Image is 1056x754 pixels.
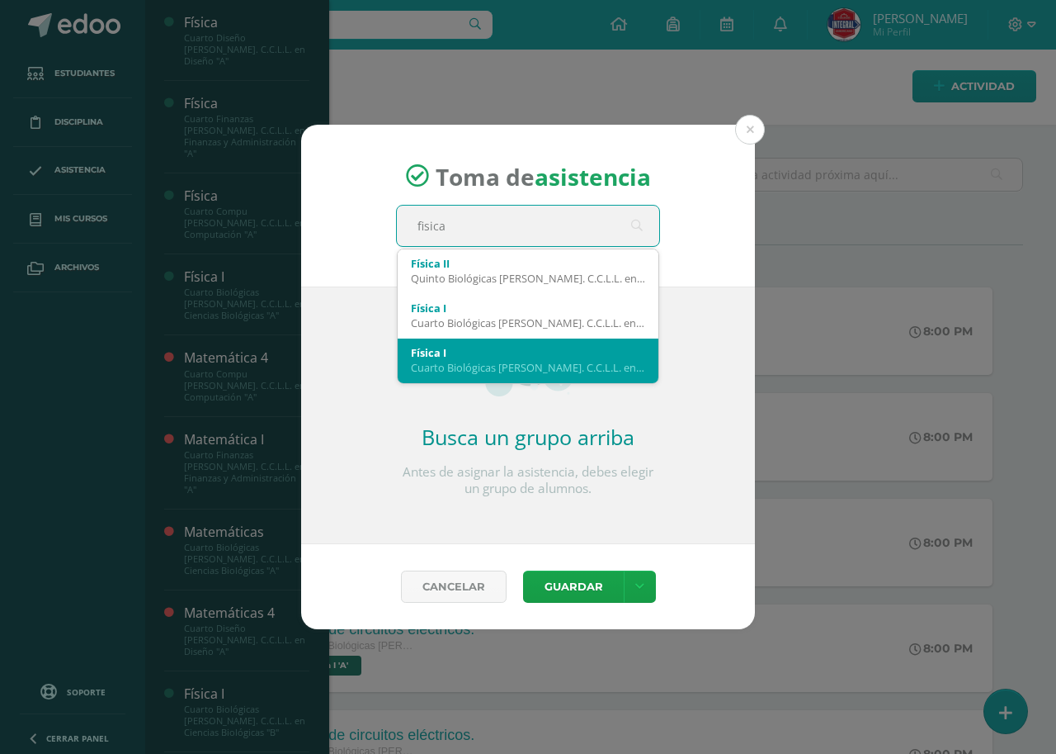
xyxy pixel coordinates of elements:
[396,464,660,497] p: Antes de asignar la asistencia, debes elegir un grupo de alumnos.
[397,206,659,246] input: Busca un grado o sección aquí...
[401,571,507,603] a: Cancelar
[411,315,645,330] div: Cuarto Biológicas [PERSON_NAME]. C.C.L.L. en Ciencias Biológicas 'B'
[411,271,645,286] div: Quinto Biológicas [PERSON_NAME]. C.C.L.L. en Ciencias Biológicas 'A'
[411,360,645,375] div: Cuarto Biológicas [PERSON_NAME]. C.C.L.L. en Ciencias Biológicas 'A'
[735,115,765,145] button: Close (Esc)
[535,160,651,192] strong: asistencia
[411,345,645,360] div: Física I
[436,160,651,192] span: Toma de
[411,256,645,271] div: Física II
[523,571,624,603] button: Guardar
[411,301,645,315] div: Física I
[396,423,660,451] h2: Busca un grupo arriba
